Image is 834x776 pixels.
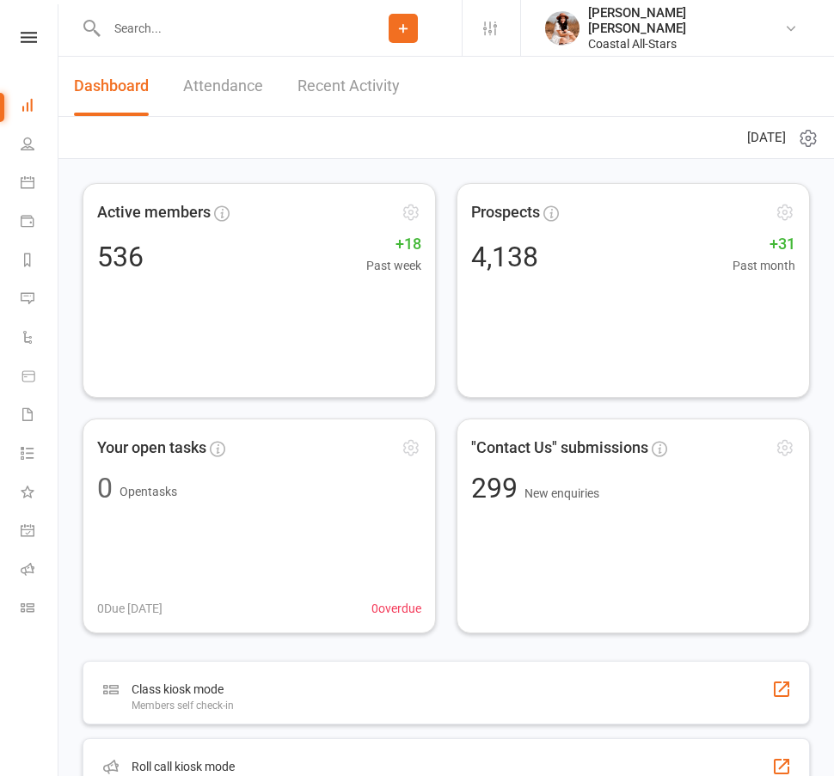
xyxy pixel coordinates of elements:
[21,204,59,242] a: Payments
[297,57,400,116] a: Recent Activity
[21,126,59,165] a: People
[366,256,421,275] span: Past week
[21,590,59,629] a: Class kiosk mode
[733,232,795,257] span: +31
[21,88,59,126] a: Dashboard
[21,165,59,204] a: Calendar
[471,200,540,225] span: Prospects
[74,57,149,116] a: Dashboard
[97,474,113,502] div: 0
[21,242,59,281] a: Reports
[471,243,538,271] div: 4,138
[21,358,59,397] a: Product Sales
[545,11,580,46] img: thumb_image1710277404.png
[588,5,784,36] div: [PERSON_NAME] [PERSON_NAME]
[733,256,795,275] span: Past month
[120,485,177,498] span: Open tasks
[101,16,345,40] input: Search...
[132,679,234,700] div: Class kiosk mode
[183,57,263,116] a: Attendance
[588,36,784,52] div: Coastal All-Stars
[371,599,421,618] span: 0 overdue
[97,200,211,225] span: Active members
[21,474,59,513] a: What's New
[747,127,786,148] span: [DATE]
[471,436,648,461] span: "Contact Us" submissions
[471,472,524,504] span: 299
[97,436,206,461] span: Your open tasks
[524,486,599,500] span: New enquiries
[97,599,163,618] span: 0 Due [DATE]
[97,243,144,271] div: 536
[132,700,234,712] div: Members self check-in
[21,552,59,590] a: Roll call kiosk mode
[366,232,421,257] span: +18
[21,513,59,552] a: General attendance kiosk mode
